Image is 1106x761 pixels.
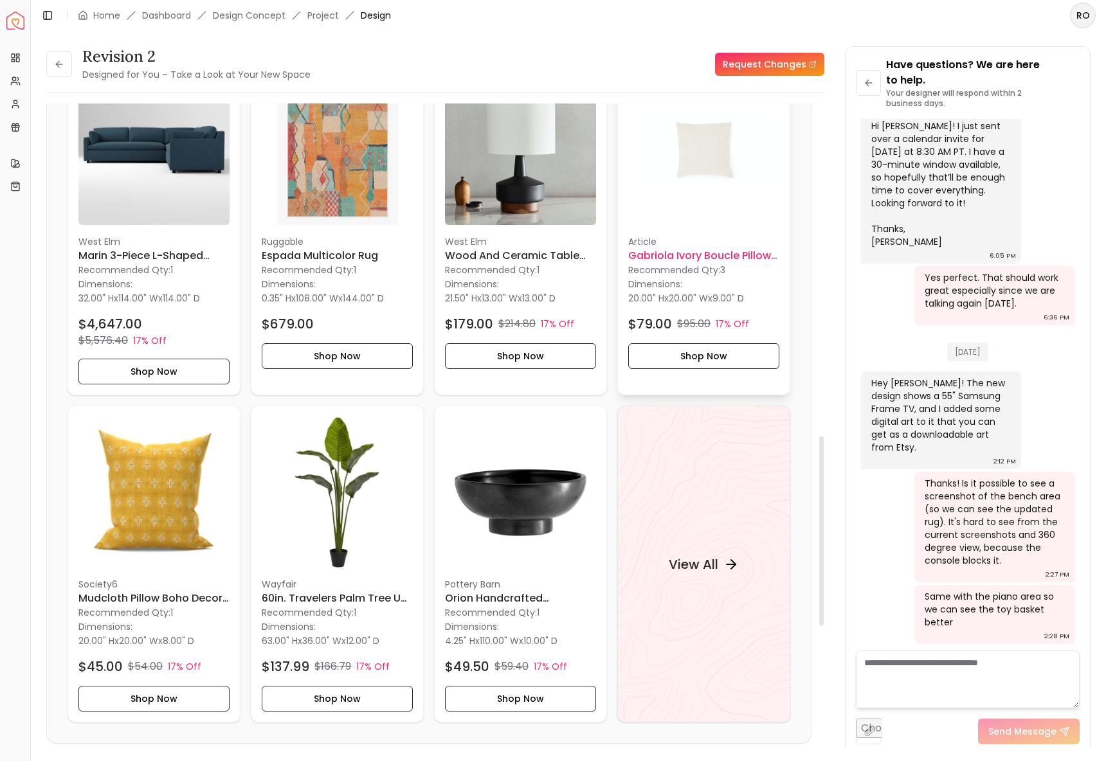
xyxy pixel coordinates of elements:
div: 2:28 PM [1044,630,1069,643]
p: Recommended Qty: 1 [445,606,596,619]
p: Dimensions: [262,619,316,634]
p: x x [445,634,558,647]
li: Design Concept [213,9,286,22]
div: Orion Handcrafted Terracotta Bowls-Small [434,406,607,722]
div: Yes perfect. That should work great especially since we are talking again [DATE]. [925,271,1062,310]
span: 63.00" H [262,634,298,647]
img: 60in. Travelers Palm Tree UV Resistant (Indoor/Outdoor) Bay Isle Home™ image [262,416,413,568]
p: Article [628,235,779,248]
p: $5,576.40 [78,333,128,348]
p: $214.80 [498,316,536,332]
span: RO [1071,4,1094,27]
span: 20.00" W [669,292,708,305]
a: 60in. Travelers Palm Tree UV Resistant (Indoor/Outdoor) Bay Isle Home™ imageWayfair60in. Traveler... [251,406,424,722]
p: Recommended Qty: 3 [628,264,779,276]
p: Recommended Qty: 1 [262,606,413,619]
p: Wayfair [262,578,413,591]
span: 114.00" W [118,292,158,305]
nav: breadcrumb [78,9,391,22]
p: $54.00 [128,659,163,674]
a: Dashboard [142,9,191,22]
a: Spacejoy [6,12,24,30]
h6: Orion Handcrafted Terracotta Bowls-Small [445,591,596,606]
p: Dimensions: [262,276,316,292]
span: [DATE] [947,343,988,361]
div: 60in. Travelers Palm Tree UV Resistant (Indoor/Outdoor) Bay Isle Home™ [251,406,424,722]
h6: Wood And Ceramic Table Lamp [445,248,596,264]
div: Wood And Ceramic Table Lamp [434,63,607,395]
p: Pottery Barn [445,578,596,591]
a: Marin 3-Piece L-Shaped Sectional imageWest ElmMarin 3-Piece L-Shaped SectionalRecommended Qty:1Di... [68,63,240,395]
img: Gabriola Ivory Boucle Pillow Set With Insert-20"x20" image [628,74,779,225]
p: $95.00 [677,316,711,332]
a: Wood And Ceramic Table Lamp imageWest ElmWood And Ceramic Table LampRecommended Qty:1Dimensions:2... [434,63,607,395]
h6: Mudcloth Pillow Boho Decor Throw Pillow With Insert-20"x20" [78,591,230,606]
button: Shop Now [78,686,230,712]
img: Espada Multicolor Rug image [262,74,413,225]
div: Marin 3-Piece L-Shaped Sectional [68,63,240,395]
p: x x [78,634,194,647]
img: Mudcloth Pillow Boho Decor Throw Pillow With Insert-20"x20" image [78,416,230,568]
p: 17% Off [356,660,390,673]
p: Dimensions: [445,619,499,634]
a: Project [307,9,339,22]
p: Dimensions: [78,619,132,634]
span: 0.35" H [262,292,291,305]
a: Mudcloth Pillow Boho Decor Throw Pillow With Insert-20"x20" imageSociety6Mudcloth Pillow Boho Dec... [68,406,240,722]
span: 20.00" W [119,634,158,647]
button: Shop Now [78,359,230,384]
span: 13.00" W [482,292,518,305]
span: Design [361,9,391,22]
p: x x [78,292,200,305]
p: x x [262,634,379,647]
div: Thanks! Is it possible to see a screenshot of the bench area (so we can see the updated rug). It'... [925,477,1062,567]
a: Home [93,9,120,22]
span: 8.00" D [163,634,194,647]
span: 32.00" H [78,292,114,305]
span: 114.00" D [163,292,200,305]
img: Orion Handcrafted Terracotta Bowls-Small image [445,416,596,568]
p: West Elm [445,235,596,248]
h6: Marin 3-Piece L-Shaped Sectional [78,248,230,264]
button: Shop Now [445,686,596,712]
span: 144.00" D [343,292,384,305]
div: 6:36 PM [1044,311,1069,324]
p: Society6 [78,578,230,591]
h4: $179.00 [445,315,493,333]
a: Request Changes [715,53,824,76]
p: Recommended Qty: 1 [78,606,230,619]
h4: $679.00 [262,315,314,333]
button: Shop Now [628,343,779,369]
h3: Revision 2 [82,46,311,67]
h6: 60in. Travelers Palm Tree UV Resistant (Indoor/Outdoor) [GEOGRAPHIC_DATA] Home™ [262,591,413,606]
p: ruggable [262,235,413,248]
span: 12.00" D [346,634,379,647]
button: Shop Now [445,343,596,369]
p: Recommended Qty: 1 [262,264,413,276]
div: Hi [PERSON_NAME]! I just sent over a calendar invite for [DATE] at 8:30 AM PT. I have a 30-minute... [871,120,1008,248]
p: Your designer will respond within 2 business days. [886,88,1080,109]
span: 108.00" W [296,292,338,305]
img: Spacejoy Logo [6,12,24,30]
span: 13.00" D [522,292,556,305]
p: 17% Off [168,660,201,673]
p: Dimensions: [445,276,499,292]
div: Mudcloth Pillow Boho Decor Throw Pillow With Insert-20"x20" [68,406,240,722]
div: Gabriola Ivory Boucle Pillow Set With Insert-20"x20" [617,63,790,395]
button: RO [1070,3,1096,28]
p: 17% Off [534,660,567,673]
p: West Elm [78,235,230,248]
small: Designed for You – Take a Look at Your New Space [82,68,311,81]
div: Hey [PERSON_NAME]! The new design shows a 55" Samsung Frame TV, and I added some digital art to i... [871,377,1008,454]
h4: $4,647.00 [78,315,142,333]
p: $59.40 [494,659,529,674]
a: Orion Handcrafted Terracotta Bowls-Small imagePottery BarnOrion Handcrafted Terracotta Bowls-Smal... [434,406,607,722]
p: x x [445,292,556,305]
h4: $45.00 [78,658,123,676]
a: View All [617,406,790,722]
a: Espada Multicolor Rug imageruggableEspada Multicolor RugRecommended Qty:1Dimensions:0.35" Hx108.0... [251,63,424,395]
p: x x [628,292,744,305]
span: 20.00" H [628,292,664,305]
h4: $79.00 [628,315,672,333]
h6: Gabriola Ivory Boucle Pillow Set With Insert-20"x20" [628,248,779,264]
